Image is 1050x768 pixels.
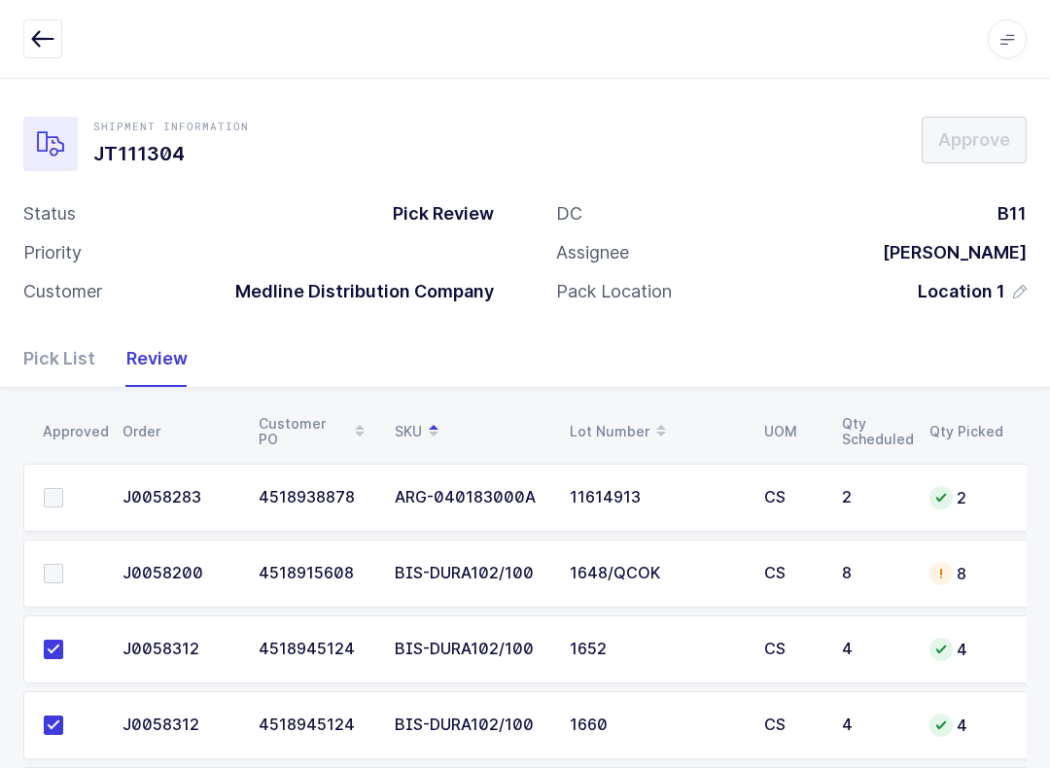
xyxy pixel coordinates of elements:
[570,565,741,582] div: 1648/QCOK
[259,641,371,658] div: 4518945124
[929,424,1003,439] div: Qty Picked
[764,489,819,506] div: CS
[122,424,235,439] div: Order
[556,202,582,226] div: DC
[556,241,629,264] div: Assignee
[122,565,235,582] div: J0058200
[842,641,906,658] div: 4
[259,489,371,506] div: 4518938878
[929,714,1003,737] div: 4
[259,565,371,582] div: 4518915608
[764,641,819,658] div: CS
[23,331,111,387] div: Pick List
[122,641,235,658] div: J0058312
[938,127,1010,152] span: Approve
[842,565,906,582] div: 8
[570,641,741,658] div: 1652
[395,641,546,658] div: BIS-DURA102/100
[842,716,906,734] div: 4
[220,280,494,303] div: Medline Distribution Company
[867,241,1027,264] div: [PERSON_NAME]
[570,489,741,506] div: 11614913
[764,565,819,582] div: CS
[918,280,1027,303] button: Location 1
[259,716,371,734] div: 4518945124
[377,202,494,226] div: Pick Review
[842,489,906,506] div: 2
[23,280,102,303] div: Customer
[997,203,1027,224] span: B11
[395,565,546,582] div: BIS-DURA102/100
[764,424,819,439] div: UOM
[929,486,1003,509] div: 2
[259,415,371,448] div: Customer PO
[23,241,82,264] div: Priority
[764,716,819,734] div: CS
[395,489,546,506] div: ARG-040183000A
[570,415,741,448] div: Lot Number
[570,716,741,734] div: 1660
[556,280,672,303] div: Pack Location
[929,638,1003,661] div: 4
[93,138,249,169] h1: JT111304
[395,716,546,734] div: BIS-DURA102/100
[43,424,99,439] div: Approved
[122,716,235,734] div: J0058312
[395,415,546,448] div: SKU
[23,202,76,226] div: Status
[922,117,1027,163] button: Approve
[929,562,1003,585] div: 8
[122,489,235,506] div: J0058283
[842,416,906,447] div: Qty Scheduled
[111,331,188,387] div: Review
[93,119,249,134] div: Shipment Information
[918,280,1005,303] span: Location 1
